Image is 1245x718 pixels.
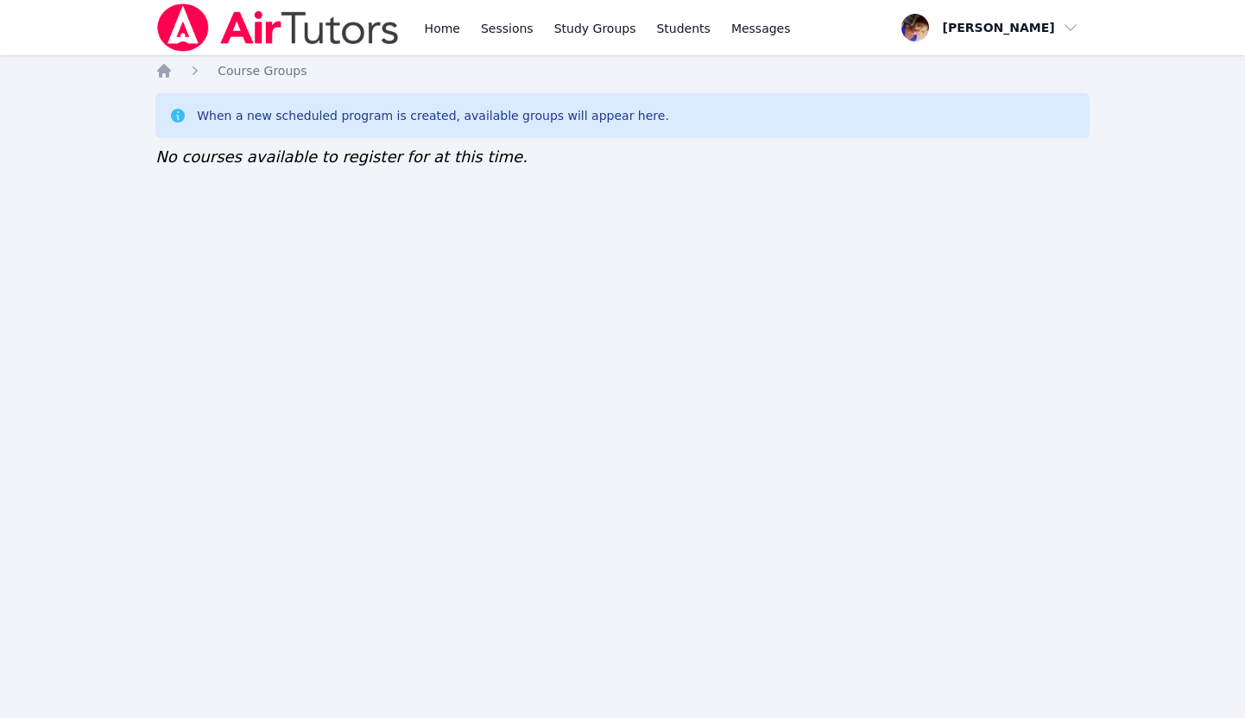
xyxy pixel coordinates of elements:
span: Course Groups [218,64,307,78]
img: Air Tutors [155,3,400,52]
a: Course Groups [218,62,307,79]
div: When a new scheduled program is created, available groups will appear here. [197,107,669,124]
span: Messages [731,20,791,37]
span: No courses available to register for at this time. [155,148,528,166]
nav: Breadcrumb [155,62,1090,79]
